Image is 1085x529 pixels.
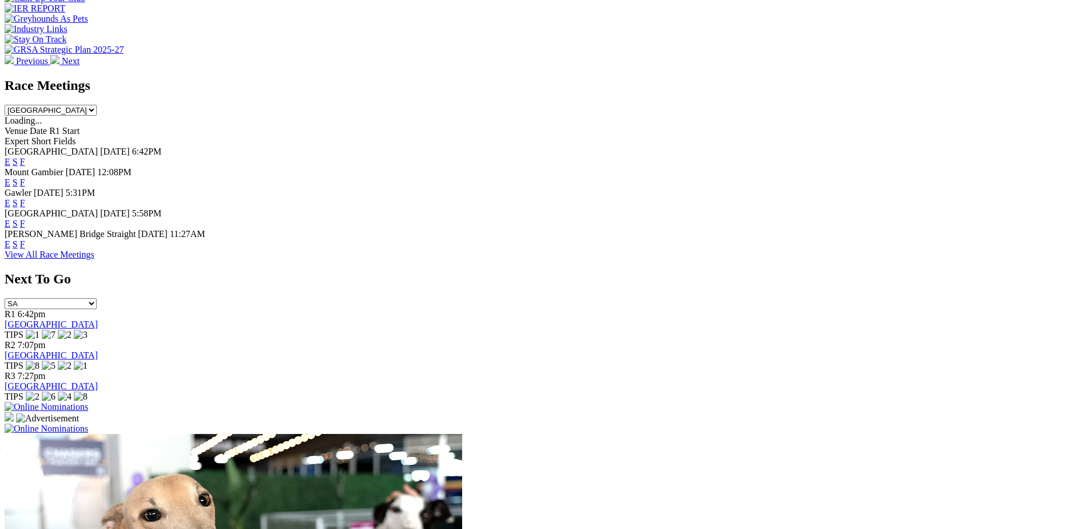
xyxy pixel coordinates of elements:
a: [GEOGRAPHIC_DATA] [5,319,98,329]
span: Expert [5,136,29,146]
a: S [13,198,18,208]
span: [GEOGRAPHIC_DATA] [5,208,98,218]
a: S [13,219,18,228]
img: chevron-left-pager-white.svg [5,55,14,64]
img: 7 [42,330,55,340]
span: R2 [5,340,15,350]
span: TIPS [5,392,23,401]
span: TIPS [5,361,23,370]
span: 12:08PM [97,167,132,177]
a: E [5,219,10,228]
span: 5:58PM [132,208,162,218]
span: 7:27pm [18,371,46,381]
img: IER REPORT [5,3,65,14]
img: 2 [26,392,39,402]
span: Previous [16,56,48,66]
span: [DATE] [138,229,168,239]
a: [GEOGRAPHIC_DATA] [5,350,98,360]
img: Stay On Track [5,34,66,45]
img: 1 [74,361,88,371]
a: E [5,177,10,187]
img: 1 [26,330,39,340]
span: [DATE] [100,147,130,156]
span: R1 [5,309,15,319]
a: S [13,177,18,187]
span: 6:42PM [132,147,162,156]
h2: Next To Go [5,271,1080,287]
a: Next [50,56,80,66]
span: Mount Gambier [5,167,63,177]
img: 15187_Greyhounds_GreysPlayCentral_Resize_SA_WebsiteBanner_300x115_2025.jpg [5,412,14,421]
span: R1 Start [49,126,80,136]
img: 4 [58,392,71,402]
span: TIPS [5,330,23,339]
img: 8 [26,361,39,371]
img: 3 [74,330,88,340]
img: Advertisement [16,413,79,424]
img: chevron-right-pager-white.svg [50,55,59,64]
a: View All Race Meetings [5,250,94,259]
a: S [13,239,18,249]
img: Greyhounds As Pets [5,14,88,24]
span: 6:42pm [18,309,46,319]
img: 6 [42,392,55,402]
span: Fields [53,136,75,146]
a: F [20,239,25,249]
a: F [20,177,25,187]
a: F [20,198,25,208]
img: Online Nominations [5,402,88,412]
span: [DATE] [34,188,63,198]
span: Short [31,136,51,146]
h2: Race Meetings [5,78,1080,93]
a: [GEOGRAPHIC_DATA] [5,381,98,391]
span: [DATE] [100,208,130,218]
a: Previous [5,56,50,66]
img: 5 [42,361,55,371]
span: [DATE] [66,167,96,177]
span: Next [62,56,80,66]
span: Venue [5,126,27,136]
a: F [20,219,25,228]
span: R3 [5,371,15,381]
span: 11:27AM [170,229,205,239]
span: Date [30,126,47,136]
span: 7:07pm [18,340,46,350]
img: Industry Links [5,24,67,34]
a: E [5,239,10,249]
a: F [20,157,25,167]
span: Gawler [5,188,31,198]
img: Online Nominations [5,424,88,434]
a: E [5,157,10,167]
span: [GEOGRAPHIC_DATA] [5,147,98,156]
a: E [5,198,10,208]
img: GRSA Strategic Plan 2025-27 [5,45,124,55]
span: 5:31PM [66,188,96,198]
img: 2 [58,330,71,340]
span: [PERSON_NAME] Bridge Straight [5,229,136,239]
img: 8 [74,392,88,402]
img: 2 [58,361,71,371]
a: S [13,157,18,167]
span: Loading... [5,116,42,125]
